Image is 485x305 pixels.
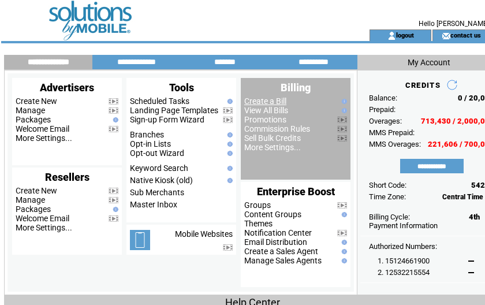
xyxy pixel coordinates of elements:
a: contact us [450,31,481,39]
span: Billing Cycle: [369,213,410,221]
img: video.png [223,244,233,251]
img: video.png [109,126,118,132]
a: Branches [130,130,164,139]
img: contact_us_icon.gif [442,31,450,40]
img: help.gif [110,207,118,212]
img: video.png [109,107,118,114]
img: help.gif [339,108,347,113]
a: Create a Sales Agent [244,247,318,256]
a: Create a Bill [244,96,286,106]
a: Mobile Websites [175,229,233,239]
img: help.gif [339,249,347,254]
a: Welcome Email [16,124,69,133]
a: Opt-in Lists [130,139,171,148]
a: Sub Merchants [130,188,184,197]
a: Email Distribution [244,237,307,247]
a: Packages [16,204,51,214]
span: 1. 15124661900 [378,256,430,265]
span: 2. 12532215554 [378,268,430,277]
img: video.png [337,117,347,123]
img: mobile-websites.png [130,230,150,250]
a: Manage [16,195,45,204]
a: Keyword Search [130,163,188,173]
span: Advertisers [40,81,94,94]
span: 4th [469,213,480,221]
a: Landing Page Templates [130,106,218,115]
img: help.gif [339,240,347,245]
a: More Settings... [16,133,72,143]
span: Central Time [442,193,483,201]
span: Overages: [369,117,402,125]
span: Enterprise Boost [257,185,335,198]
img: video.png [109,188,118,194]
a: Notification Center [244,228,312,237]
span: Short Code: [369,181,406,189]
img: video.png [337,135,347,142]
a: Sign-up Form Wizard [130,115,204,124]
a: Sell Bulk Credits [244,133,301,143]
span: Balance: [369,94,397,102]
img: help.gif [339,99,347,104]
img: help.gif [225,99,233,104]
img: help.gif [225,166,233,171]
img: help.gif [225,151,233,156]
a: Promotions [244,115,286,124]
img: video.png [109,215,118,222]
a: Create New [16,186,57,195]
a: Scheduled Tasks [130,96,189,106]
a: View All Bills [244,106,288,115]
span: Resellers [45,171,89,183]
img: video.png [337,126,347,132]
a: Master Inbox [130,200,177,209]
img: video.png [109,98,118,105]
a: Packages [16,115,51,124]
img: help.gif [339,212,347,217]
span: Tools [169,81,194,94]
a: Payment Information [369,221,438,230]
img: help.gif [339,258,347,263]
a: More Settings... [16,223,72,232]
img: account_icon.gif [387,31,396,40]
a: Native Kiosk (old) [130,176,193,185]
img: help.gif [110,117,118,122]
span: MMS Prepaid: [369,128,415,137]
img: video.png [337,202,347,209]
a: Create New [16,96,57,106]
span: Billing [281,81,311,94]
a: More Settings... [244,143,301,152]
span: CREDITS [405,81,441,90]
img: video.png [109,197,118,203]
a: Content Groups [244,210,301,219]
img: help.gif [225,142,233,147]
img: help.gif [225,178,233,183]
span: Authorized Numbers: [369,242,437,251]
span: MMS Overages: [369,140,421,148]
a: Themes [244,219,273,228]
img: video.png [223,107,233,114]
a: Manage [16,106,45,115]
a: Welcome Email [16,214,69,223]
a: logout [396,31,414,39]
a: Commission Rules [244,124,310,133]
span: Prepaid: [369,105,396,114]
a: Opt-out Wizard [130,148,184,158]
span: Time Zone: [369,192,406,201]
span: My Account [408,58,450,67]
img: help.gif [225,132,233,137]
img: video.png [337,230,347,236]
a: Groups [244,200,271,210]
img: video.png [223,117,233,123]
a: Manage Sales Agents [244,256,322,265]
